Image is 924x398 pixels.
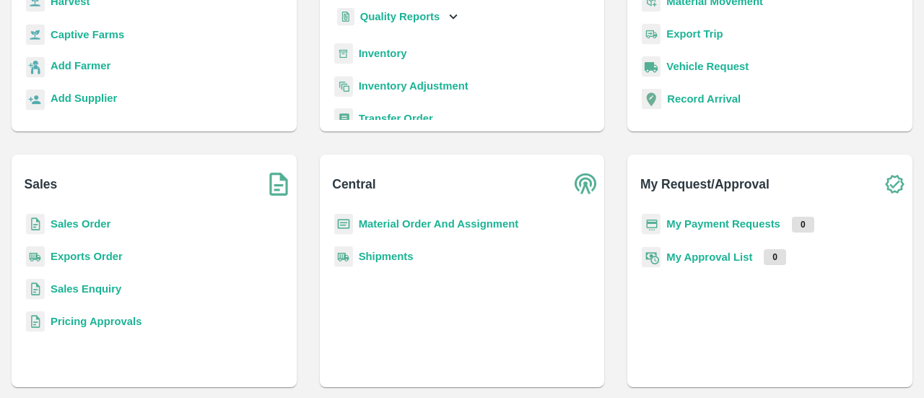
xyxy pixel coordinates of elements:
a: Add Farmer [51,58,110,77]
img: whTransfer [334,108,353,129]
a: Material Order And Assignment [359,218,519,230]
p: 0 [792,217,814,233]
b: Sales [25,174,58,194]
a: Sales Enquiry [51,283,121,295]
a: Record Arrival [667,93,741,105]
a: Exports Order [51,251,123,262]
img: recordArrival [642,89,661,109]
img: qualityReport [337,8,354,26]
img: central [568,166,604,202]
a: Add Supplier [51,90,117,110]
p: 0 [764,249,786,265]
a: Vehicle Request [666,61,749,72]
img: soSales [261,166,297,202]
div: Quality Reports [334,2,462,32]
b: Add Supplier [51,92,117,104]
a: My Approval List [666,251,752,263]
a: Shipments [359,251,414,262]
img: centralMaterial [334,214,353,235]
a: My Payment Requests [666,218,780,230]
img: sales [26,311,45,332]
a: Inventory [359,48,407,59]
img: supplier [26,90,45,111]
img: inventory [334,76,353,97]
img: farmer [26,57,45,78]
img: sales [26,279,45,300]
img: whInventory [334,43,353,64]
img: harvest [26,24,45,46]
b: Quality Reports [360,11,440,22]
img: shipments [26,246,45,267]
a: Inventory Adjustment [359,80,468,92]
a: Export Trip [666,28,723,40]
img: payment [642,214,661,235]
a: Transfer Order [359,113,433,124]
img: approval [642,246,661,268]
img: check [876,166,912,202]
img: sales [26,214,45,235]
a: Pricing Approvals [51,316,141,327]
a: Captive Farms [51,29,124,40]
a: Sales Order [51,218,110,230]
img: delivery [642,24,661,45]
img: vehicle [642,56,661,77]
b: Central [332,174,375,194]
img: shipments [334,246,353,267]
b: My Request/Approval [640,174,770,194]
b: Add Farmer [51,60,110,72]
